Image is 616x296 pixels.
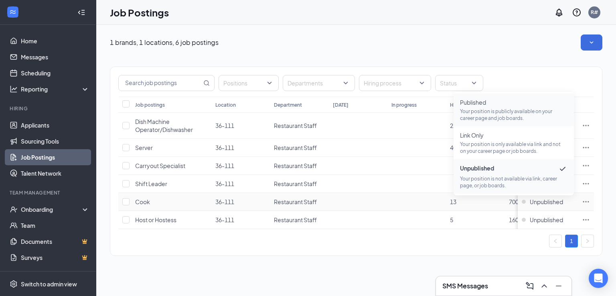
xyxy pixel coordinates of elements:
[21,165,89,181] a: Talent Network
[581,34,602,51] button: SmallChevronDown
[554,281,563,291] svg: Minimize
[274,162,317,169] span: Restaurant Staff
[270,139,328,157] td: Restaurant Staff
[270,175,328,193] td: Restaurant Staff
[450,122,456,129] span: 21
[211,139,270,157] td: 36-111
[215,122,234,129] span: 36-111
[211,113,270,139] td: 36-111
[558,164,567,174] svg: Checkmark
[21,280,77,288] div: Switch to admin view
[589,269,608,288] div: Open Intercom Messenger
[446,97,505,113] th: Hired
[565,235,578,247] li: 1
[523,280,536,292] button: ComposeMessage
[274,180,317,187] span: Restaurant Staff
[21,85,90,93] div: Reporting
[215,101,236,108] div: Location
[135,216,176,223] span: Host or Hostess
[582,198,590,206] svg: Ellipses
[21,249,89,266] a: SurveysCrown
[274,216,317,223] span: Restaurant Staff
[450,216,453,223] span: 5
[582,180,590,188] svg: Ellipses
[135,118,193,133] span: Dish Machine Operator/Dishwasher
[509,216,519,223] span: 160
[10,105,88,112] div: Hiring
[110,38,219,47] p: 1 brands, 1 locations, 6 job postings
[582,144,590,152] svg: Ellipses
[460,175,567,189] p: Your position is not available via link, career page, or job boards.
[135,162,185,169] span: Carryout Specialist
[21,133,89,149] a: Sourcing Tools
[530,216,563,224] span: Unpublished
[581,235,594,247] button: right
[10,189,88,196] div: Team Management
[274,122,317,129] span: Restaurant Staff
[591,9,598,16] div: R#
[582,162,590,170] svg: Ellipses
[329,97,387,113] th: [DATE]
[582,122,590,130] svg: Ellipses
[215,198,234,205] span: 36-111
[270,193,328,211] td: Restaurant Staff
[10,280,18,288] svg: Settings
[581,235,594,247] li: Next Page
[135,101,165,108] div: Job postings
[9,8,17,16] svg: WorkstreamLogo
[21,217,89,233] a: Team
[387,97,446,113] th: In progress
[21,33,89,49] a: Home
[588,39,596,47] svg: SmallChevronDown
[77,8,85,16] svg: Collapse
[215,180,234,187] span: 36-111
[21,117,89,133] a: Applicants
[274,101,302,108] div: Department
[215,216,234,223] span: 36-111
[215,144,234,151] span: 36-111
[538,280,551,292] button: ChevronUp
[203,80,210,86] svg: MagnifyingGlass
[10,205,18,213] svg: UserCheck
[21,149,89,165] a: Job Postings
[135,144,153,151] span: Server
[135,198,150,205] span: Cook
[460,141,567,154] p: Your position is only available via link and not on your career page or job boards.
[460,131,567,139] span: Link Only
[119,75,202,91] input: Search job postings
[554,8,564,17] svg: Notifications
[21,233,89,249] a: DocumentsCrown
[270,211,328,229] td: Restaurant Staff
[552,280,565,292] button: Minimize
[460,108,567,122] p: Your position is publicly available on your career page and job boards.
[549,235,562,247] li: Previous Page
[565,235,577,247] a: 1
[135,180,167,187] span: Shift Leader
[530,198,563,206] span: Unpublished
[460,164,567,174] span: Unpublished
[553,239,558,243] span: left
[525,281,535,291] svg: ComposeMessage
[450,198,456,205] span: 13
[21,205,83,213] div: Onboarding
[442,282,488,290] h3: SMS Messages
[450,144,456,151] span: 40
[270,113,328,139] td: Restaurant Staff
[21,65,89,81] a: Scheduling
[572,8,582,17] svg: QuestionInfo
[274,144,317,151] span: Restaurant Staff
[549,235,562,247] button: left
[215,162,234,169] span: 36-111
[211,211,270,229] td: 36-111
[110,6,169,19] h1: Job Postings
[539,281,549,291] svg: ChevronUp
[211,175,270,193] td: 36-111
[270,157,328,175] td: Restaurant Staff
[585,239,590,243] span: right
[10,85,18,93] svg: Analysis
[211,193,270,211] td: 36-111
[21,49,89,65] a: Messages
[582,216,590,224] svg: Ellipses
[460,98,567,106] span: Published
[211,157,270,175] td: 36-111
